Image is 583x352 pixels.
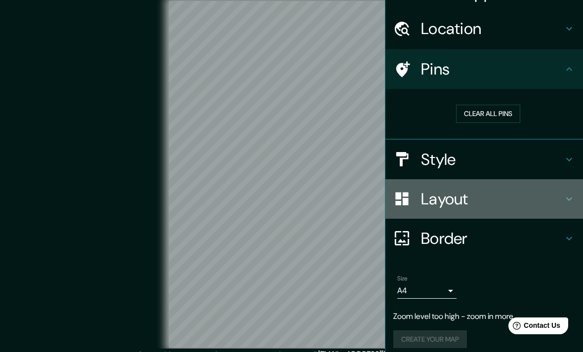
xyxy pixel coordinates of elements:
[421,19,563,39] h4: Location
[421,229,563,248] h4: Border
[397,283,457,299] div: A4
[495,313,572,341] iframe: Help widget launcher
[421,189,563,209] h4: Layout
[421,59,563,79] h4: Pins
[393,311,575,322] p: Zoom level too high - zoom in more
[397,274,408,282] label: Size
[169,1,414,348] canvas: Map
[385,179,583,219] div: Layout
[385,140,583,179] div: Style
[385,9,583,48] div: Location
[385,219,583,258] div: Border
[421,150,563,169] h4: Style
[385,49,583,89] div: Pins
[456,105,520,123] button: Clear all pins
